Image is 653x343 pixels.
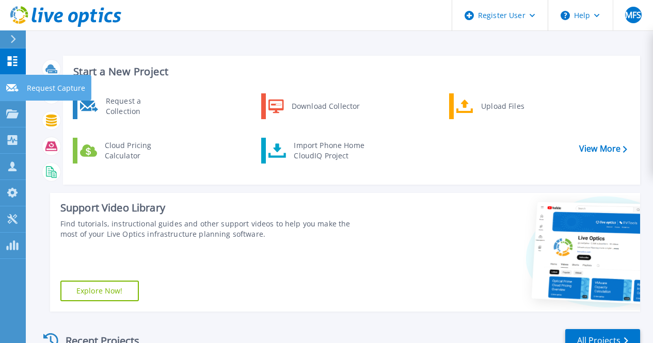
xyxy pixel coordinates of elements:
div: Cloud Pricing Calculator [100,140,176,161]
a: Upload Files [449,93,555,119]
a: Request a Collection [73,93,179,119]
div: Request a Collection [101,96,176,117]
a: Cloud Pricing Calculator [73,138,179,164]
a: View More [579,144,627,154]
div: Support Video Library [60,201,367,215]
span: MFS [625,11,641,19]
p: Request Capture [27,75,85,102]
div: Import Phone Home CloudIQ Project [289,140,369,161]
div: Download Collector [286,96,364,117]
h3: Start a New Project [73,66,627,77]
a: Explore Now! [60,281,139,301]
div: Upload Files [476,96,552,117]
a: Download Collector [261,93,367,119]
div: Find tutorials, instructional guides and other support videos to help you make the most of your L... [60,219,367,239]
